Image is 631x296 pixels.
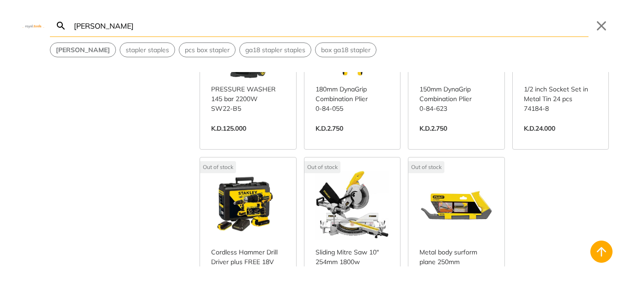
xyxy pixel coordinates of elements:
[185,45,230,55] span: pcs box stapler
[240,43,311,57] button: Select suggestion: ga18 stapler staples
[315,42,376,57] div: Suggestion: box ga18 stapler
[22,24,44,28] img: Close
[179,42,236,57] div: Suggestion: pcs box stapler
[239,42,311,57] div: Suggestion: ga18 stapler staples
[120,42,175,57] div: Suggestion: stapler staples
[408,161,444,173] div: Out of stock
[120,43,175,57] button: Select suggestion: stapler staples
[304,161,340,173] div: Out of stock
[50,43,115,57] button: Select suggestion: stanley
[321,45,370,55] span: box ga18 stapler
[56,46,110,54] strong: [PERSON_NAME]
[179,43,235,57] button: Select suggestion: pcs box stapler
[590,241,613,263] button: Back to top
[200,161,236,173] div: Out of stock
[126,45,169,55] span: stapler staples
[315,43,376,57] button: Select suggestion: box ga18 stapler
[594,18,609,33] button: Close
[594,244,609,259] svg: Back to top
[72,15,589,36] input: Search…
[55,20,67,31] svg: Search
[50,42,116,57] div: Suggestion: stanley
[245,45,305,55] span: ga18 stapler staples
